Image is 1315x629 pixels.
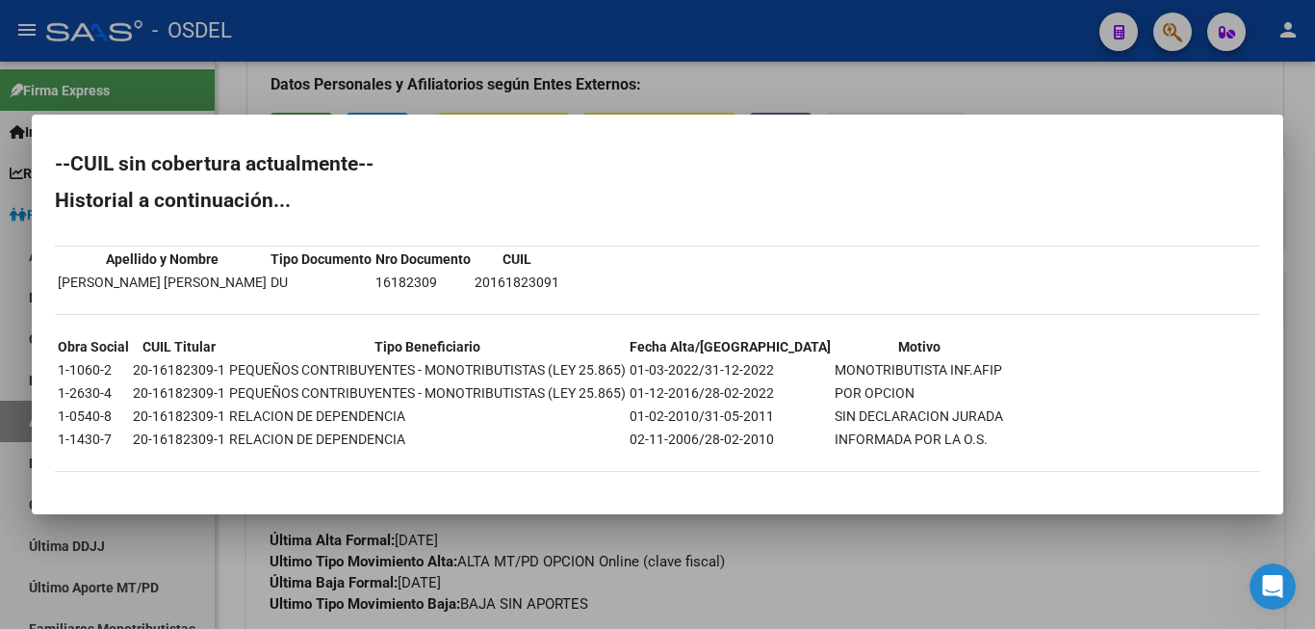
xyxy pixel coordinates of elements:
[834,382,1004,404] td: POR OPCION
[834,359,1004,380] td: MONOTRIBUTISTA INF.AFIP
[629,406,832,427] td: 01-02-2010/31-05-2011
[57,272,268,293] td: [PERSON_NAME] [PERSON_NAME]
[374,272,472,293] td: 16182309
[629,336,832,357] th: Fecha Alta/[GEOGRAPHIC_DATA]
[132,406,226,427] td: 20-16182309-1
[1250,563,1296,610] iframe: Intercom live chat
[270,272,373,293] td: DU
[629,382,832,404] td: 01-12-2016/28-02-2022
[629,359,832,380] td: 01-03-2022/31-12-2022
[57,359,130,380] td: 1-1060-2
[55,191,1260,210] h2: Historial a continuación...
[57,249,268,270] th: Apellido y Nombre
[55,154,1260,173] h2: --CUIL sin cobertura actualmente--
[629,429,832,450] td: 02-11-2006/28-02-2010
[57,406,130,427] td: 1-0540-8
[834,429,1004,450] td: INFORMADA POR LA O.S.
[834,336,1004,357] th: Motivo
[474,249,560,270] th: CUIL
[270,249,373,270] th: Tipo Documento
[228,359,627,380] td: PEQUEÑOS CONTRIBUYENTES - MONOTRIBUTISTAS (LEY 25.865)
[228,429,627,450] td: RELACION DE DEPENDENCIA
[374,249,472,270] th: Nro Documento
[57,382,130,404] td: 1-2630-4
[228,406,627,427] td: RELACION DE DEPENDENCIA
[132,336,226,357] th: CUIL Titular
[57,429,130,450] td: 1-1430-7
[474,272,560,293] td: 20161823091
[228,336,627,357] th: Tipo Beneficiario
[834,406,1004,427] td: SIN DECLARACION JURADA
[228,382,627,404] td: PEQUEÑOS CONTRIBUYENTES - MONOTRIBUTISTAS (LEY 25.865)
[132,382,226,404] td: 20-16182309-1
[132,359,226,380] td: 20-16182309-1
[132,429,226,450] td: 20-16182309-1
[57,336,130,357] th: Obra Social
